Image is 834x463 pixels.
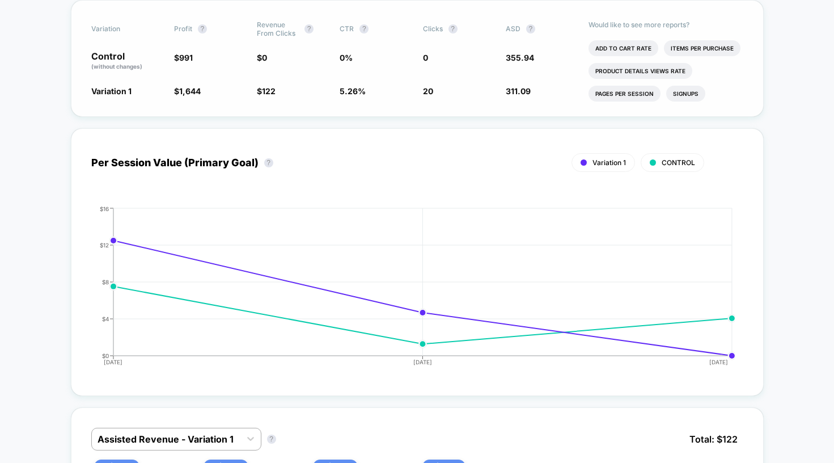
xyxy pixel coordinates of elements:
[257,86,276,96] span: $
[666,86,705,102] li: Signups
[340,53,353,62] span: 0 %
[267,435,276,444] button: ?
[304,24,314,33] button: ?
[104,359,123,365] tspan: [DATE]
[100,205,109,212] tspan: $16
[91,63,142,70] span: (without changes)
[257,20,299,37] span: Revenue From Clicks
[262,86,276,96] span: 122
[91,86,132,96] span: Variation 1
[179,86,201,96] span: 1,644
[198,24,207,33] button: ?
[179,53,193,62] span: 991
[423,24,443,33] span: Clicks
[340,86,366,96] span: 5.26 %
[91,20,154,37] span: Variation
[174,86,201,96] span: $
[102,315,109,322] tspan: $4
[506,53,534,62] span: 355.94
[506,86,531,96] span: 311.09
[413,359,432,365] tspan: [DATE]
[662,158,695,167] span: CONTROL
[709,359,728,365] tspan: [DATE]
[506,24,520,33] span: ASD
[91,52,163,71] p: Control
[174,24,192,33] span: Profit
[684,428,743,451] span: Total: $ 122
[174,53,193,62] span: $
[100,241,109,248] tspan: $12
[102,278,109,285] tspan: $8
[262,53,267,62] span: 0
[448,24,458,33] button: ?
[589,63,692,79] li: Product Details Views Rate
[526,24,535,33] button: ?
[257,53,267,62] span: $
[80,205,732,376] div: PER_SESSION_VALUE
[423,53,428,62] span: 0
[664,40,740,56] li: Items Per Purchase
[589,40,658,56] li: Add To Cart Rate
[102,352,109,359] tspan: $0
[592,158,626,167] span: Variation 1
[589,86,661,102] li: Pages Per Session
[359,24,369,33] button: ?
[423,86,433,96] span: 20
[589,20,743,29] p: Would like to see more reports?
[340,24,354,33] span: CTR
[264,158,273,167] button: ?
